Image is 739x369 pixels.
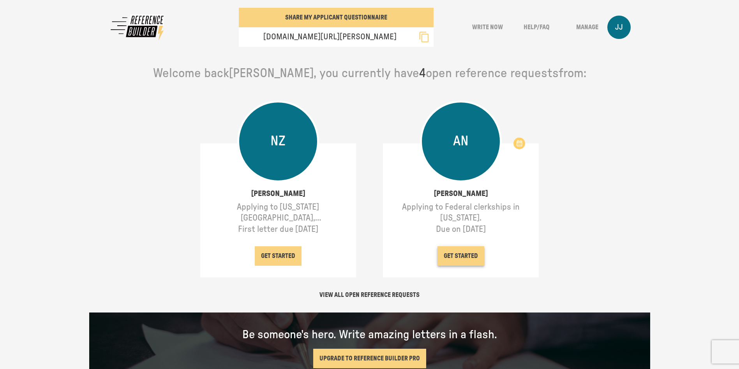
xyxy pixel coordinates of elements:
[437,246,484,266] button: GET STARTED
[607,18,631,37] button: JJ
[564,18,607,37] button: Manage
[270,132,286,150] p: NZ
[419,67,426,79] span: 4
[145,327,594,343] h5: Be someone's hero. Write amazing letters in a flash.
[109,13,167,42] img: reffy logo
[615,22,623,32] p: JJ
[206,201,350,224] p: Applying to [US_STATE][GEOGRAPHIC_DATA], [GEOGRAPHIC_DATA], [GEOGRAPHIC_DATA] .
[466,18,509,37] button: Write Now
[389,224,533,235] p: Due on [DATE]
[239,8,434,27] button: SHARE MY APPLICANT QUESTIONNAIRE
[576,23,598,32] p: Manage
[389,186,533,201] p: [PERSON_NAME]
[515,18,558,37] button: Help/FAQ
[453,132,469,150] p: AN
[206,186,350,201] p: [PERSON_NAME]
[206,224,350,235] p: First letter due [DATE]
[313,349,426,368] button: UPGRADE TO REFERENCE BUILDER PRO
[255,246,302,266] button: GET STARTED
[257,32,397,42] p: [DOMAIN_NAME][URL][PERSON_NAME]
[109,65,630,82] p: Welcome back [PERSON_NAME] , you currently have open reference requests from:
[389,201,533,224] p: Applying to Federal clerkships in [US_STATE] .
[313,285,426,305] button: VIEW ALL OPEN REFERENCE REQUESTS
